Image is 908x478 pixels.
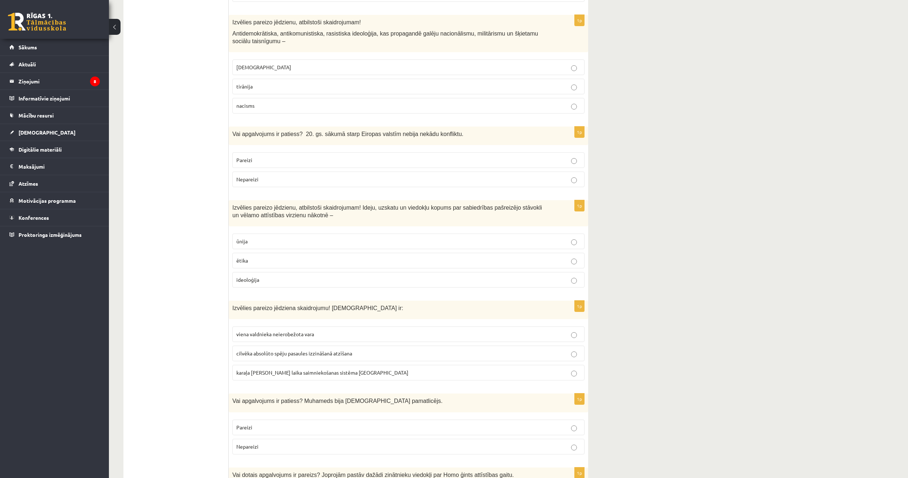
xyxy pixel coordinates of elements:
i: 8 [90,77,100,86]
a: Atzīmes [9,175,100,192]
span: Atzīmes [19,180,38,187]
span: Motivācijas programma [19,197,76,204]
span: Vai apgalvojums ir patiess? 20. gs. sākumā starp Eiropas valstīm nebija nekādu konfliktu. [232,131,463,137]
a: Mācību resursi [9,107,100,124]
p: 1p [574,393,585,405]
input: viena valdnieka neierobežota vara [571,332,577,338]
legend: Maksājumi [19,158,100,175]
input: Nepareizi [571,177,577,183]
span: Pareizi [236,157,252,163]
span: [DEMOGRAPHIC_DATA] [236,64,291,70]
span: Digitālie materiāli [19,146,62,153]
span: Aktuāli [19,61,36,67]
a: Digitālie materiāli [9,141,100,158]
span: Nepareizi [236,443,258,450]
legend: Informatīvie ziņojumi [19,90,100,107]
p: 1p [574,300,585,312]
a: Ziņojumi8 [9,73,100,90]
p: 1p [574,126,585,138]
span: karaļa [PERSON_NAME] laika saimniekošanas sistēma [GEOGRAPHIC_DATA] [236,369,408,376]
a: Maksājumi [9,158,100,175]
input: [DEMOGRAPHIC_DATA] [571,65,577,71]
span: tirānija [236,83,253,90]
span: Izvēlies pareizo jēdziena skaidrojumu! [DEMOGRAPHIC_DATA] ir: [232,305,403,311]
span: Pareizi [236,424,252,430]
p: 1p [574,15,585,26]
a: Motivācijas programma [9,192,100,209]
a: Informatīvie ziņojumi [9,90,100,107]
span: [DEMOGRAPHIC_DATA] [19,129,76,136]
input: tirānija [571,85,577,90]
input: karaļa [PERSON_NAME] laika saimniekošanas sistēma [GEOGRAPHIC_DATA] [571,371,577,376]
input: ideoloģija [571,278,577,284]
input: cilvēka absolūto spēju pasaules izzināšanā atzīšana [571,351,577,357]
input: nacisms [571,104,577,110]
a: Konferences [9,209,100,226]
p: 1p [574,200,585,211]
span: Proktoringa izmēģinājums [19,231,82,238]
input: Pareizi [571,158,577,164]
input: Nepareizi [571,445,577,450]
span: cilvēka absolūto spēju pasaules izzināšanā atzīšana [236,350,352,357]
span: Vai apgalvojums ir patiess? Muhameds bija [DEMOGRAPHIC_DATA] pamatlicējs. [232,398,443,404]
legend: Ziņojumi [19,73,100,90]
span: ētika [236,257,248,264]
span: Izvēlies pareizo jēdzienu, atbilstoši skaidrojumam! Ideju, uzskatu un viedokļu kopums par sabiedr... [232,205,542,218]
span: Sākums [19,44,37,50]
a: Aktuāli [9,56,100,73]
a: Sākums [9,39,100,55]
span: viena valdnieka neierobežota vara [236,331,314,337]
a: [DEMOGRAPHIC_DATA] [9,124,100,141]
span: Antidemokrātiska, antikomunistiska, rasistiska ideoloģija, kas propagandē galēju nacionālismu, mi... [232,30,538,44]
span: ūnija [236,238,248,244]
a: Proktoringa izmēģinājums [9,226,100,243]
span: nacisms [236,102,255,109]
span: Konferences [19,214,49,221]
a: Rīgas 1. Tālmācības vidusskola [8,13,66,31]
span: Izvēlies pareizo jēdzienu, atbilstoši skaidrojumam! [232,19,361,25]
input: Pareizi [571,425,577,431]
input: ūnija [571,239,577,245]
input: ētika [571,259,577,264]
span: Mācību resursi [19,112,54,119]
span: ideoloģija [236,276,259,283]
span: Vai dotais apgalvojums ir pareizs? Joprojām pastāv dažādi zinātnieku viedokļi par Homo ģints attī... [232,472,514,478]
span: Nepareizi [236,176,258,182]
